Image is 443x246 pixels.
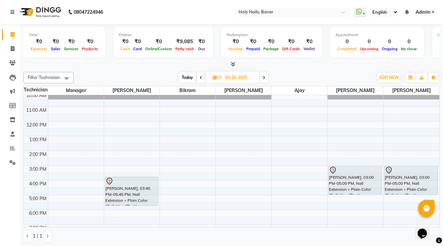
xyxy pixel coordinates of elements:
[119,47,131,51] span: Cash
[28,180,48,187] div: 4:00 PM
[28,225,48,232] div: 7:00 PM
[358,38,380,46] div: 0
[415,219,436,239] iframe: chat widget
[272,86,327,95] span: Ajay
[245,47,262,51] span: Prepaid
[223,73,257,83] input: 2025-10-03
[336,32,419,38] div: Appointment
[119,38,131,46] div: ₹0
[25,92,48,99] div: 10:00 AM
[280,38,302,46] div: ₹0
[358,47,380,51] span: Upcoming
[25,121,48,129] div: 12:00 PM
[28,210,48,217] div: 6:00 PM
[216,86,271,95] span: [PERSON_NAME]
[28,75,60,80] span: Filter Technician
[384,166,438,194] div: [PERSON_NAME], 03:00 PM-05:00 PM, Nail Extension + Plain Color (Both Hand/Feet)
[28,166,48,173] div: 3:00 PM
[80,47,100,51] span: Products
[49,47,62,51] span: Sales
[196,38,207,46] div: ₹0
[379,75,399,80] span: ADD NEW
[33,233,42,240] span: 1 / 1
[380,47,399,51] span: Ongoing
[227,38,245,46] div: ₹0
[144,38,174,46] div: ₹0
[74,3,103,21] b: 08047224946
[227,47,245,51] span: Voucher
[245,38,262,46] div: ₹0
[399,38,419,46] div: 0
[131,38,144,46] div: ₹0
[280,47,302,51] span: Gift Cards
[29,47,49,51] span: Expenses
[399,47,419,51] span: No show
[49,38,62,46] div: ₹0
[336,47,358,51] span: Completed
[29,32,100,38] div: Total
[28,136,48,143] div: 1:00 PM
[262,38,280,46] div: ₹0
[383,86,439,95] span: [PERSON_NAME]
[380,38,399,46] div: 0
[336,38,358,46] div: 0
[17,3,63,21] img: logo
[262,47,280,51] span: Package
[329,166,381,194] div: [PERSON_NAME], 03:00 PM-05:00 PM, Nail Extension + Plain Color (Both Hand/Feet)
[179,72,196,83] span: Today
[196,47,207,51] span: Due
[302,38,317,46] div: ₹0
[48,86,104,95] span: Manager
[131,47,144,51] span: Card
[28,151,48,158] div: 2:00 PM
[144,47,174,51] span: Online/Custom
[174,38,196,46] div: ₹9,085
[174,47,196,51] span: Petty cash
[227,32,317,38] div: Redemption
[105,177,158,206] div: [PERSON_NAME], 03:45 PM-05:45 PM, Nail Extension + Plain Color (Both Hand/Feet)
[29,38,49,46] div: ₹0
[328,86,383,95] span: [PERSON_NAME]
[62,47,80,51] span: Services
[24,86,48,93] div: Technician
[160,86,215,95] span: Bikram
[377,73,401,82] button: ADD NEW
[302,47,317,51] span: Wallet
[416,9,430,16] span: Admin
[211,75,223,80] span: Fri
[119,32,207,38] div: Finance
[25,107,48,114] div: 11:00 AM
[104,86,160,95] span: [PERSON_NAME]
[28,195,48,202] div: 5:00 PM
[62,38,80,46] div: ₹0
[80,38,100,46] div: ₹0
